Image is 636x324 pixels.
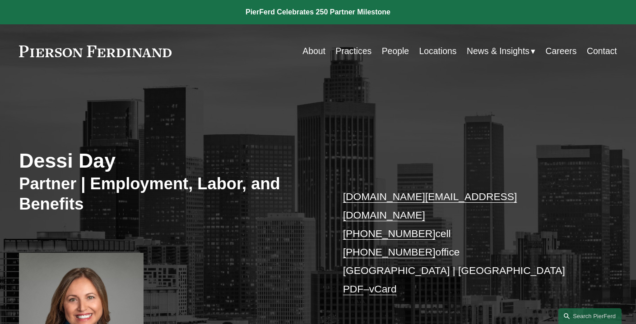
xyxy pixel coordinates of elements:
[382,42,409,60] a: People
[369,283,397,295] a: vCard
[467,43,529,59] span: News & Insights
[419,42,457,60] a: Locations
[343,191,517,221] a: [DOMAIN_NAME][EMAIL_ADDRESS][DOMAIN_NAME]
[467,42,535,60] a: folder dropdown
[302,42,325,60] a: About
[343,228,436,239] a: [PHONE_NUMBER]
[19,148,318,173] h2: Dessi Day
[19,174,318,214] h3: Partner | Employment, Labor, and Benefits
[343,283,364,295] a: PDF
[587,42,617,60] a: Contact
[343,246,436,258] a: [PHONE_NUMBER]
[546,42,577,60] a: Careers
[335,42,371,60] a: Practices
[558,308,622,324] a: Search this site
[343,187,592,298] p: cell office [GEOGRAPHIC_DATA] | [GEOGRAPHIC_DATA] –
